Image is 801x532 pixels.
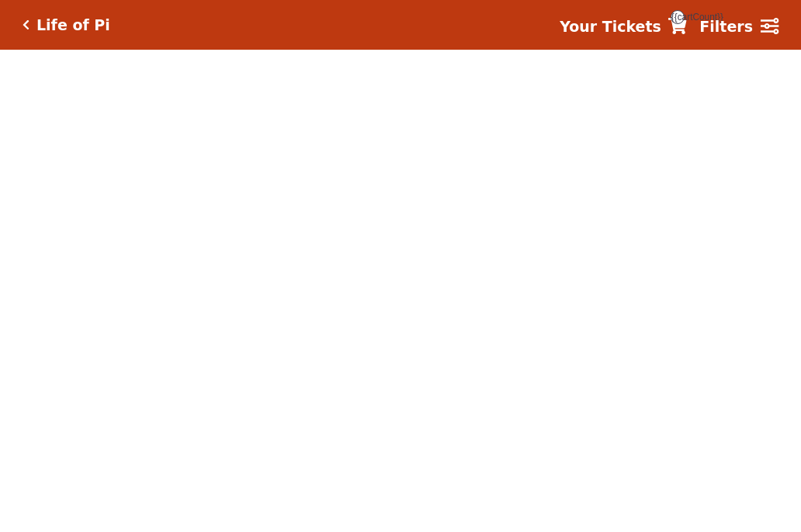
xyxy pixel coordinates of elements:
[560,18,661,35] strong: Your Tickets
[699,16,778,38] a: Filters
[560,16,687,38] a: Your Tickets {{cartCount}}
[36,16,110,34] h5: Life of Pi
[699,18,753,35] strong: Filters
[23,19,29,30] a: Click here to go back to filters
[671,10,685,24] span: {{cartCount}}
